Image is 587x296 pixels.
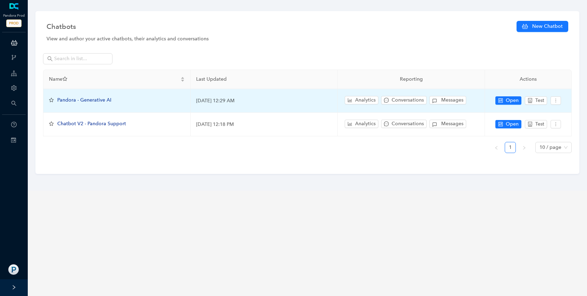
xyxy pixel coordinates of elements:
span: left [494,146,498,150]
button: messageConversations [381,120,427,128]
span: bar-chart [347,121,352,126]
span: Messages [441,120,463,128]
span: Analytics [355,120,376,128]
button: New Chatbot [517,21,568,32]
button: bar-chartAnalytics [345,120,378,128]
button: robotTest [525,120,547,128]
button: more [551,120,561,128]
span: setting [11,85,17,91]
th: Last Updated [191,70,338,89]
span: search [11,101,17,106]
button: bar-chartAnalytics [345,96,378,104]
span: bar-chart [347,98,352,103]
th: Reporting [338,70,485,89]
span: Chatbots [47,21,76,32]
span: search [47,56,53,62]
button: Messages [429,96,466,104]
span: Open [506,97,519,104]
span: message [384,121,389,126]
div: Page Size [535,142,572,153]
span: robot [528,122,533,127]
span: Open [506,120,519,128]
span: PROD [6,19,22,27]
td: [DATE] 12:18 PM [191,113,338,136]
button: controlOpen [495,120,521,128]
span: Test [535,97,544,104]
button: left [491,142,502,153]
span: Pandora - Generative AI [57,97,111,103]
button: robotTest [525,96,547,105]
input: Search in list... [54,55,103,63]
span: message [384,98,389,103]
button: Messages [429,120,466,128]
li: 1 [505,142,516,153]
span: Conversations [392,120,424,128]
button: more [551,96,561,105]
span: control [498,122,503,127]
a: 1 [505,142,515,153]
li: Next Page [519,142,530,153]
span: control [498,98,503,103]
span: right [522,146,526,150]
td: [DATE] 12:29 AM [191,89,338,113]
li: Previous Page [491,142,502,153]
span: Conversations [392,96,424,104]
span: Messages [441,96,463,104]
span: more [553,122,558,127]
span: Analytics [355,96,376,104]
span: more [553,98,558,103]
span: Test [535,120,544,128]
span: New Chatbot [532,23,563,30]
div: View and author your active chatbots, their analytics and conversations [47,35,568,43]
span: 10 / page [539,142,568,153]
button: controlOpen [495,96,521,105]
button: messageConversations [381,96,427,104]
th: Actions [485,70,572,89]
span: star [49,121,54,126]
span: star [62,77,67,81]
span: robot [528,98,533,103]
span: Name [49,75,179,83]
img: 2245c3f1d8d0bf3af50bf22befedf792 [8,264,19,275]
span: question-circle [11,122,17,127]
span: star [49,98,54,103]
span: branches [11,55,17,60]
button: right [519,142,530,153]
span: Chatbot V2 - Pandora Support [57,121,126,127]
